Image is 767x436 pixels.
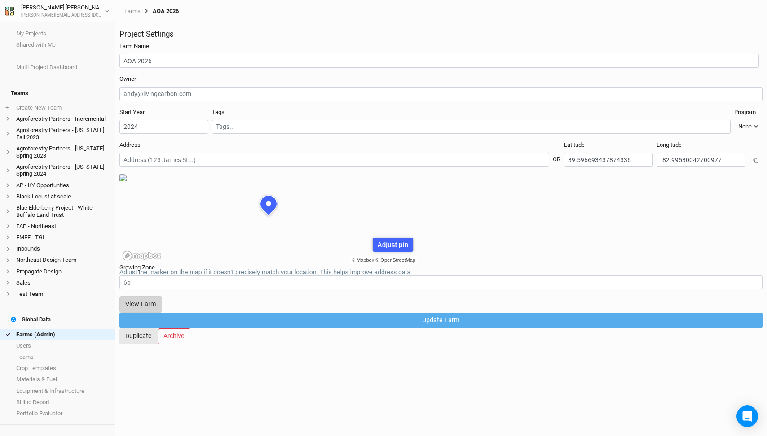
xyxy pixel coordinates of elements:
label: Owner [119,75,136,83]
div: [PERSON_NAME] [PERSON_NAME] [21,3,105,12]
input: andy@livingcarbon.com [119,87,763,101]
button: View Farm [119,296,162,312]
label: Tags [212,108,225,116]
h4: Teams [5,84,109,102]
button: Update Farm [119,313,763,328]
a: © OpenStreetMap [375,257,415,263]
label: Farm Name [119,42,149,50]
div: OR [553,148,560,163]
button: None [734,120,763,133]
div: None [738,122,752,131]
label: Program [734,108,756,116]
h2: Project Settings [119,30,763,39]
button: Archive [158,328,190,344]
label: Growing Zone [119,264,155,272]
span: + [5,104,9,111]
button: Copy [749,154,763,167]
input: Latitude [564,153,653,167]
div: Open Intercom Messenger [736,405,758,427]
input: Address (123 James St...) [119,153,549,167]
button: [PERSON_NAME] [PERSON_NAME][PERSON_NAME][EMAIL_ADDRESS][DOMAIN_NAME] [4,3,110,19]
div: Global Data [11,316,51,323]
button: Duplicate [119,328,158,344]
a: Mapbox logo [122,251,162,261]
input: Start Year [119,120,208,134]
input: Longitude [657,153,745,167]
a: Farms [124,8,141,15]
label: Address [119,141,141,149]
label: Start Year [119,108,145,116]
div: Adjust pin [373,238,413,252]
div: [PERSON_NAME][EMAIL_ADDRESS][DOMAIN_NAME] [21,12,105,19]
label: Longitude [657,141,682,149]
label: Latitude [564,141,585,149]
input: Project/Farm Name [119,54,759,68]
input: Tags... [216,122,727,132]
a: © Mapbox [352,257,374,263]
div: AOA 2026 [141,8,179,15]
input: 6b [119,275,763,289]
